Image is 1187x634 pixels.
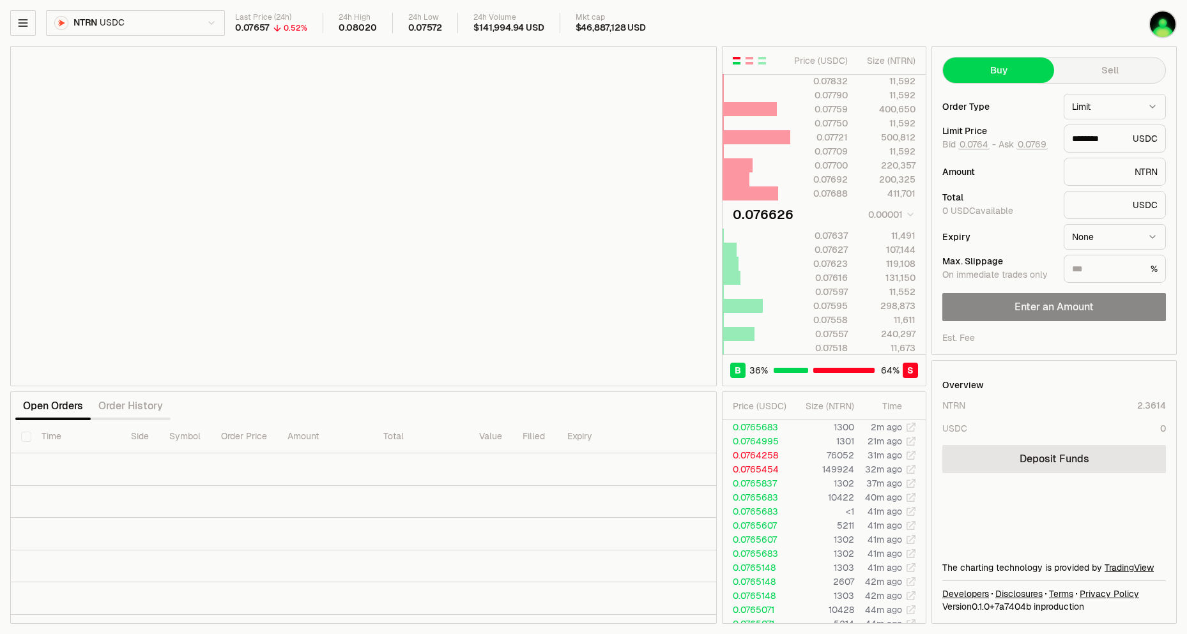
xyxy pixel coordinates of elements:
[868,435,902,447] time: 21m ago
[791,117,848,130] div: 0.07750
[791,271,848,284] div: 0.07616
[865,576,902,587] time: 42m ago
[792,603,855,617] td: 10428
[859,89,915,102] div: 11,592
[942,102,1053,111] div: Order Type
[792,547,855,561] td: 1302
[723,490,792,504] td: 0.0765683
[943,57,1054,83] button: Buy
[958,139,990,149] button: 0.0764
[791,299,848,312] div: 0.07595
[1064,255,1166,283] div: %
[1064,191,1166,219] div: USDC
[942,205,1013,216] span: 0 USDC available
[859,75,915,87] div: 11,592
[865,590,902,601] time: 42m ago
[723,476,792,490] td: 0.0765837
[859,299,915,312] div: 298,873
[792,448,855,462] td: 76052
[942,232,1053,241] div: Expiry
[859,243,915,256] div: 107,144
[73,17,97,29] span: NTRN
[512,420,557,453] th: Filled
[723,617,792,631] td: 0.0765071
[733,400,791,412] div: Price ( USDC )
[91,393,171,419] button: Order History
[733,206,793,223] div: 0.076626
[995,587,1043,600] a: Disclosures
[865,618,902,630] time: 44m ago
[859,257,915,270] div: 119,108
[942,422,967,435] div: USDC
[792,420,855,434] td: 1300
[792,518,855,532] td: 5211
[1064,94,1166,119] button: Limit
[1064,158,1166,186] div: NTRN
[1137,399,1166,412] div: 2.3614
[211,420,277,453] th: Order Price
[791,103,848,116] div: 0.07759
[942,139,996,151] span: Bid -
[277,420,373,453] th: Amount
[1105,562,1154,573] a: TradingView
[942,399,965,412] div: NTRN
[791,229,848,242] div: 0.07637
[792,617,855,631] td: 5214
[576,13,646,22] div: Mkt cap
[757,56,767,66] button: Show Buy Orders Only
[723,589,792,603] td: 0.0765148
[1054,57,1165,83] button: Sell
[11,47,716,386] iframe: Financial Chart
[791,313,848,326] div: 0.07558
[791,89,848,102] div: 0.07790
[1064,224,1166,250] button: None
[1016,139,1048,149] button: 0.0769
[802,400,854,412] div: Size ( NTRN )
[792,589,855,603] td: 1303
[792,476,855,490] td: 1302
[866,478,902,489] time: 37m ago
[339,22,377,34] div: 0.08020
[723,420,792,434] td: 0.0765683
[868,548,902,559] time: 41m ago
[791,257,848,270] div: 0.07623
[942,561,1166,574] div: The charting technology is provided by
[868,506,902,517] time: 41m ago
[859,159,915,172] div: 220,357
[731,56,742,66] button: Show Buy and Sell Orders
[865,400,902,412] div: Time
[792,561,855,575] td: 1303
[859,285,915,298] div: 11,552
[792,532,855,547] td: 1302
[791,145,848,158] div: 0.07709
[469,420,512,453] th: Value
[791,243,848,256] div: 0.07627
[859,313,915,326] div: 11,611
[735,364,741,377] span: B
[723,575,792,589] td: 0.0765148
[792,575,855,589] td: 2607
[791,54,848,67] div: Price ( USDC )
[792,462,855,476] td: 149924
[121,420,159,453] th: Side
[723,518,792,532] td: 0.0765607
[1150,11,1176,37] img: Alice
[942,587,989,600] a: Developers
[859,229,915,242] div: 11,491
[942,167,1053,176] div: Amount
[791,328,848,340] div: 0.07557
[942,600,1166,613] div: Version 0.1.0 + in production
[868,520,902,531] time: 41m ago
[235,13,307,22] div: Last Price (24h)
[723,561,792,575] td: 0.0765148
[859,173,915,186] div: 200,325
[859,271,915,284] div: 131,150
[942,331,975,344] div: Est. Fee
[791,173,848,186] div: 0.07692
[881,364,900,377] span: 64 %
[408,22,443,34] div: 0.07572
[723,547,792,561] td: 0.0765683
[723,603,792,617] td: 0.0765071
[791,187,848,200] div: 0.07688
[21,432,31,442] button: Select all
